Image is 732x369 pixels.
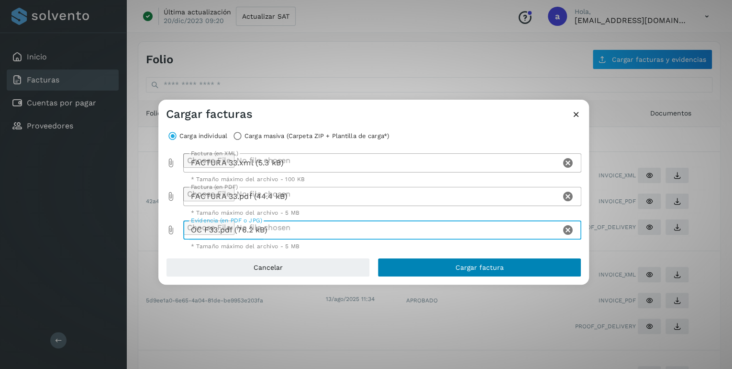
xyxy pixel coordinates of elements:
[562,224,574,236] i: Clear Evidencia (en PDF o JPG)
[166,225,176,235] i: Evidencia (en PDF o JPG) prepended action
[191,176,574,182] div: * Tamaño máximo del archivo - 100 KB
[244,129,389,143] label: Carga masiva (Carpeta ZIP + Plantilla de carga*)
[191,243,574,249] div: * Tamaño máximo del archivo - 5 MB
[166,158,176,168] i: Factura (en XML) prepended action
[183,220,561,240] div: OC F33.pdf (76.2 kB)
[183,153,561,173] div: FACTURA 33.xml (5.3 kB)
[377,258,581,277] button: Cargar factura
[562,191,574,202] i: Clear Factura (en PDF)
[166,192,176,201] i: Factura (en PDF) prepended action
[179,129,227,143] label: Carga individual
[166,107,253,121] h3: Cargar facturas
[562,157,574,169] i: Clear Factura (en XML)
[183,187,561,206] div: FACTURA 33.pdf (44.4 kB)
[455,264,504,271] span: Cargar factura
[254,264,283,271] span: Cancelar
[191,210,574,216] div: * Tamaño máximo del archivo - 5 MB
[166,258,370,277] button: Cancelar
